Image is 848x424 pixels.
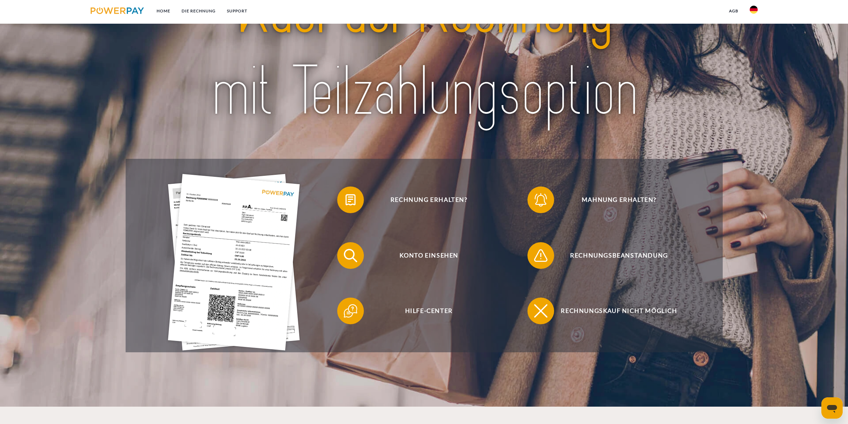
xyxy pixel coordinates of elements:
[91,7,144,14] img: logo-powerpay.svg
[168,174,300,350] img: single_invoice_powerpay_de.jpg
[342,191,359,208] img: qb_bill.svg
[337,242,510,269] button: Konto einsehen
[347,298,510,324] span: Hilfe-Center
[342,247,359,264] img: qb_search.svg
[537,242,701,269] span: Rechnungsbeanstandung
[221,5,253,17] a: SUPPORT
[537,298,701,324] span: Rechnungskauf nicht möglich
[527,242,701,269] button: Rechnungsbeanstandung
[532,247,549,264] img: qb_warning.svg
[750,6,758,14] img: de
[527,186,701,213] button: Mahnung erhalten?
[821,397,843,419] iframe: Schaltfläche zum Öffnen des Messaging-Fensters
[527,298,701,324] button: Rechnungskauf nicht möglich
[337,298,510,324] button: Hilfe-Center
[347,186,510,213] span: Rechnung erhalten?
[337,186,510,213] button: Rechnung erhalten?
[723,5,744,17] a: agb
[342,303,359,319] img: qb_help.svg
[176,5,221,17] a: DIE RECHNUNG
[532,191,549,208] img: qb_bell.svg
[151,5,176,17] a: Home
[532,303,549,319] img: qb_close.svg
[347,242,510,269] span: Konto einsehen
[537,186,701,213] span: Mahnung erhalten?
